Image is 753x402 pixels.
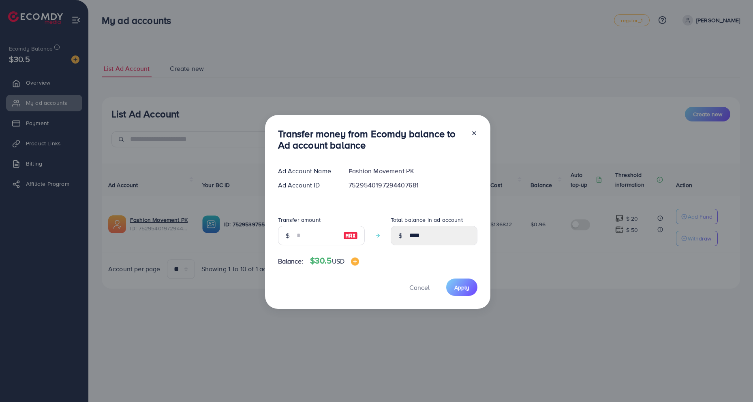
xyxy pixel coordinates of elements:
[409,283,430,292] span: Cancel
[310,256,359,266] h4: $30.5
[278,128,464,151] h3: Transfer money from Ecomdy balance to Ad account balance
[351,257,359,266] img: image
[446,279,477,296] button: Apply
[272,166,342,176] div: Ad Account Name
[278,216,321,224] label: Transfer amount
[391,216,463,224] label: Total balance in ad account
[332,257,344,266] span: USD
[343,231,358,240] img: image
[272,181,342,190] div: Ad Account ID
[342,166,483,176] div: Fashion Movement PK
[719,366,747,396] iframe: Chat
[399,279,440,296] button: Cancel
[278,257,304,266] span: Balance:
[342,181,483,190] div: 7529540197294407681
[454,283,469,291] span: Apply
